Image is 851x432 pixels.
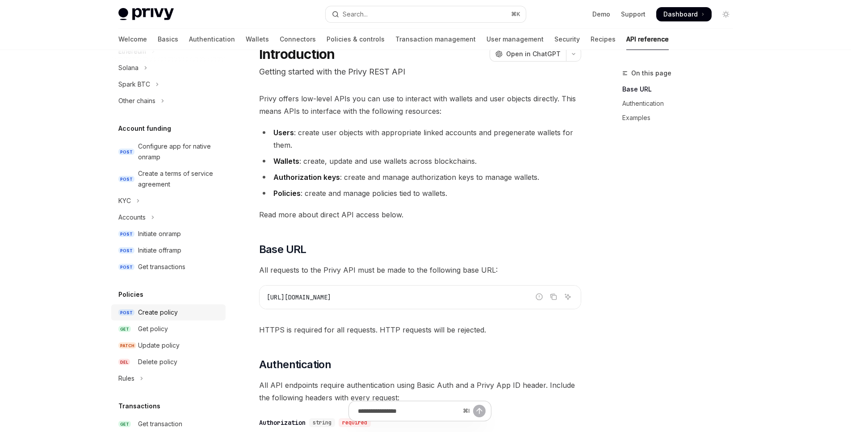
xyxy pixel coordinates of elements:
[626,29,669,50] a: API reference
[358,401,459,421] input: Ask a question...
[111,60,226,76] button: Toggle Solana section
[259,66,581,78] p: Getting started with the Privy REST API
[622,111,740,125] a: Examples
[138,262,185,272] div: Get transactions
[246,29,269,50] a: Wallets
[280,29,316,50] a: Connectors
[327,29,385,50] a: Policies & controls
[118,309,134,316] span: POST
[259,324,581,336] span: HTTPS is required for all requests. HTTP requests will be rejected.
[111,242,226,258] a: POSTInitiate offramp
[591,29,616,50] a: Recipes
[111,337,226,353] a: PATCHUpdate policy
[118,326,131,332] span: GET
[273,173,340,182] strong: Authorization keys
[259,379,581,404] span: All API endpoints require authentication using Basic Auth and a Privy App ID header. Include the ...
[273,189,301,198] strong: Policies
[118,123,171,134] h5: Account funding
[562,291,574,303] button: Ask AI
[111,354,226,370] a: DELDelete policy
[118,231,134,237] span: POST
[118,421,131,428] span: GET
[259,171,581,183] li: : create and manage authorization keys to manage wallets.
[663,10,698,19] span: Dashboard
[118,342,136,349] span: PATCH
[656,7,712,21] a: Dashboard
[111,193,226,209] button: Toggle KYC section
[111,93,226,109] button: Toggle Other chains section
[138,324,168,334] div: Get policy
[506,50,561,58] span: Open in ChatGPT
[111,138,226,165] a: POSTConfigure app for native onramp
[259,208,581,221] span: Read more about direct API access below.
[118,29,147,50] a: Welcome
[395,29,476,50] a: Transaction management
[118,247,134,254] span: POST
[118,401,160,411] h5: Transactions
[259,264,581,276] span: All requests to the Privy API must be made to the following base URL:
[631,68,671,79] span: On this page
[259,126,581,151] li: : create user objects with appropriate linked accounts and pregenerate wallets for them.
[111,209,226,225] button: Toggle Accounts section
[118,195,131,206] div: KYC
[622,96,740,111] a: Authentication
[592,10,610,19] a: Demo
[138,245,181,256] div: Initiate offramp
[118,8,174,21] img: light logo
[118,62,138,73] div: Solana
[138,141,220,162] div: Configure app for native onramp
[486,29,544,50] a: User management
[259,242,306,257] span: Base URL
[111,304,226,320] a: POSTCreate policy
[111,76,226,92] button: Toggle Spark BTC section
[259,92,581,117] span: Privy offers low-level APIs you can use to interact with wallets and user objects directly. This ...
[118,359,130,366] span: DEL
[473,405,486,417] button: Send message
[111,259,226,275] a: POSTGet transactions
[118,149,134,155] span: POST
[118,176,134,183] span: POST
[118,373,134,384] div: Rules
[158,29,178,50] a: Basics
[189,29,235,50] a: Authentication
[259,46,335,62] h1: Introduction
[259,357,331,372] span: Authentication
[511,11,520,18] span: ⌘ K
[138,357,177,367] div: Delete policy
[622,82,740,96] a: Base URL
[259,187,581,199] li: : create and manage policies tied to wallets.
[111,416,226,432] a: GETGet transaction
[490,46,566,62] button: Open in ChatGPT
[138,340,180,351] div: Update policy
[273,157,299,166] strong: Wallets
[118,264,134,270] span: POST
[111,226,226,242] a: POSTInitiate onramp
[118,289,143,300] h5: Policies
[326,6,526,22] button: Open search
[138,307,178,318] div: Create policy
[621,10,646,19] a: Support
[554,29,580,50] a: Security
[267,293,331,301] span: [URL][DOMAIN_NAME]
[118,212,146,223] div: Accounts
[533,291,545,303] button: Report incorrect code
[273,128,294,137] strong: Users
[259,155,581,167] li: : create, update and use wallets across blockchains.
[138,228,181,239] div: Initiate onramp
[111,166,226,192] a: POSTCreate a terms of service agreement
[118,96,155,106] div: Other chains
[111,321,226,337] a: GETGet policy
[138,419,182,429] div: Get transaction
[138,168,220,190] div: Create a terms of service agreement
[343,9,368,20] div: Search...
[111,370,226,386] button: Toggle Rules section
[548,291,559,303] button: Copy the contents from the code block
[118,79,150,90] div: Spark BTC
[719,7,733,21] button: Toggle dark mode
